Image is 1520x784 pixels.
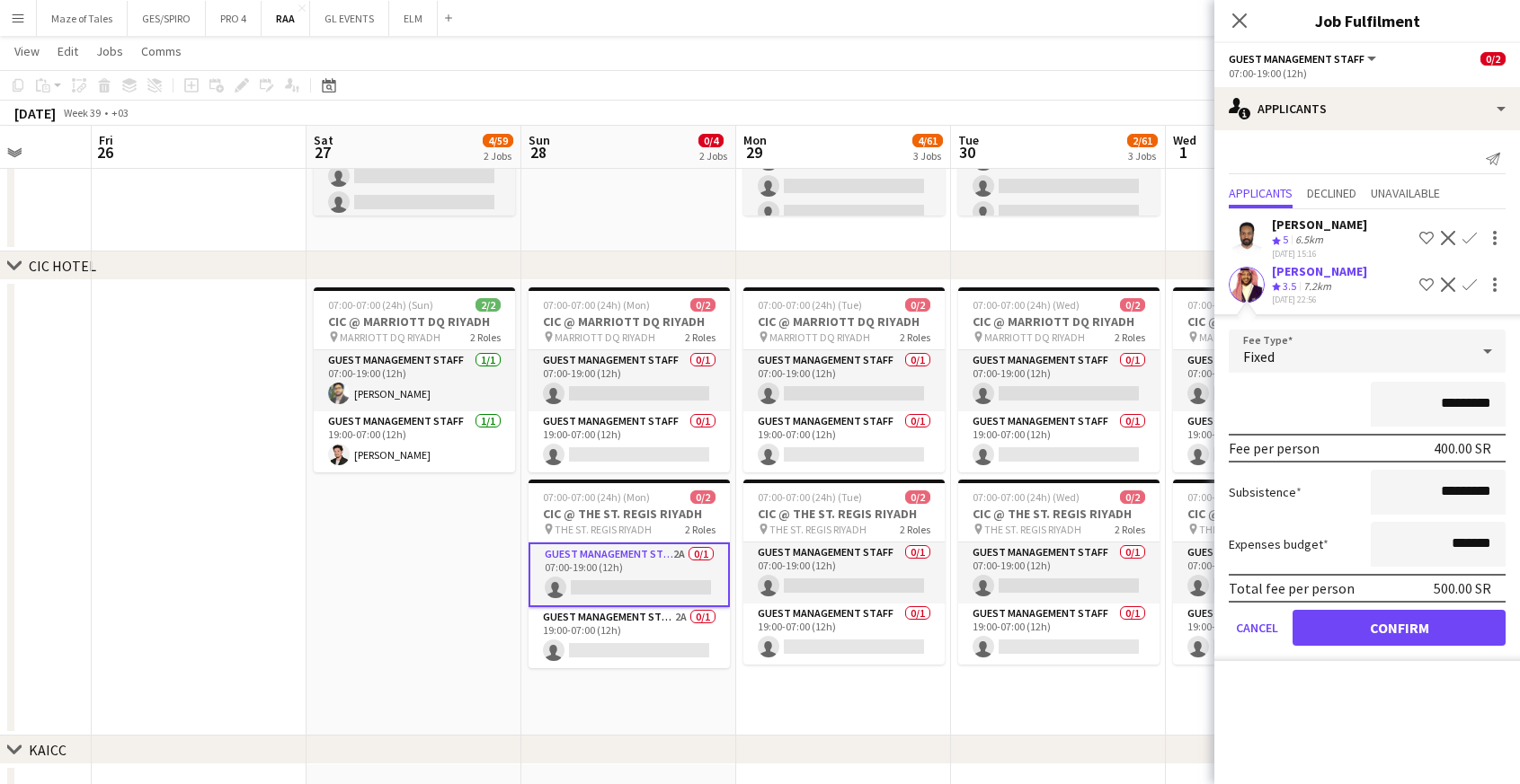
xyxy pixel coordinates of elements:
div: 3 Jobs [913,149,942,163]
span: 07:00-07:00 (24h) (Sun) [328,298,433,312]
span: 0/2 [1120,490,1145,504]
div: [DATE] [14,104,56,122]
app-card-role: Guest Management Staff0/107:00-19:00 (12h) [743,350,945,411]
h3: CIC @ THE ST. REGIS RIYADH [743,506,945,522]
div: 3 Jobs [1128,149,1157,163]
span: 0/2 [905,490,930,504]
button: ELM [389,1,438,36]
span: 07:00-07:00 (24h) (Thu) [1187,298,1293,312]
h3: CIC @ MARRIOTT DQ RIYADH [958,313,1160,330]
a: View [7,40,47,63]
span: 07:00-07:00 (24h) (Mon) [543,490,650,504]
span: MARRIOTT DQ RIYADH [1199,330,1300,344]
div: 2 Jobs [699,149,727,163]
span: 2 Roles [1115,523,1145,536]
app-card-role: Guest Management Staff0/107:00-19:00 (12h) [958,350,1160,411]
a: Edit [50,40,85,63]
div: Applicants [1214,87,1520,130]
span: 1 [1170,142,1196,163]
div: Total fee per person [1229,579,1355,597]
h3: CIC @ MARRIOTT DQ RIYADH [743,313,945,330]
app-job-card: 07:00-07:00 (24h) (Wed)0/2CIC @ THE ST. REGIS RIYADH THE ST. REGIS RIYADH2 RolesGuest Management ... [958,480,1160,665]
app-card-role: Guest Management Staff0/107:00-19:00 (12h) [1173,350,1374,411]
span: 0/2 [690,298,716,312]
span: THE ST. REGIS RIYADH [555,523,652,536]
app-card-role: Guest Management Staff0/107:00-19:00 (12h) [743,542,945,603]
span: 07:00-07:00 (24h) (Wed) [973,298,1080,312]
span: Applicants [1229,187,1293,199]
div: [DATE] 15:16 [1272,248,1367,260]
span: 3.5 [1283,279,1296,293]
span: 2 Roles [900,330,930,344]
div: 400.00 SR [1434,439,1491,457]
app-job-card: 07:00-07:00 (24h) (Tue)0/2CIC @ THE ST. REGIS RIYADH THE ST. REGIS RIYADH2 RolesGuest Management ... [743,480,945,665]
span: 4/61 [912,134,943,147]
span: MARRIOTT DQ RIYADH [984,330,1085,344]
label: Subsistence [1229,484,1302,500]
button: Guest Management Staff [1229,52,1379,66]
button: Confirm [1293,610,1506,646]
button: Maze of Tales [37,1,128,36]
a: Jobs [89,40,130,63]
app-card-role: Guest Management Staff0/119:00-07:00 (12h) [1173,603,1374,665]
span: Unavailable [1371,187,1440,199]
div: [PERSON_NAME] [1272,216,1367,233]
button: GES/SPIRO [128,1,206,36]
div: 6.5km [1292,233,1327,248]
span: 07:00-07:00 (24h) (Thu) [1187,490,1293,504]
app-job-card: 07:00-07:00 (24h) (Mon)0/2CIC @ THE ST. REGIS RIYADH THE ST. REGIS RIYADH2 RolesGuest Management ... [529,480,730,668]
div: [PERSON_NAME] [1272,263,1367,279]
span: Fixed [1243,348,1275,366]
div: 500.00 SR [1434,579,1491,597]
app-job-card: 07:00-07:00 (24h) (Thu)0/2CIC @ MARRIOTT DQ RIYADH MARRIOTT DQ RIYADH2 RolesGuest Management Staf... [1173,287,1374,472]
h3: CIC @ THE ST. REGIS RIYADH [529,506,730,522]
div: 7.2km [1300,279,1335,295]
span: 07:00-07:00 (24h) (Tue) [758,298,862,312]
app-card-role: Guest Management Staff1/119:00-07:00 (12h)[PERSON_NAME] [314,411,515,472]
app-job-card: 07:00-07:00 (24h) (Thu)0/2CIC @ THE ST. REGIS RIYADH THE ST. REGIS RIYADH2 RolesGuest Management ... [1173,480,1374,665]
span: 28 [526,142,550,163]
button: RAA [262,1,310,36]
div: 2 Jobs [484,149,512,163]
span: 0/2 [1120,298,1145,312]
app-card-role: Guest Management Staff2A0/119:00-07:00 (12h) [529,607,730,668]
span: Comms [141,43,182,59]
span: 30 [956,142,979,163]
span: 0/2 [905,298,930,312]
span: Declined [1307,187,1356,199]
span: 29 [741,142,767,163]
span: 2/61 [1127,134,1158,147]
span: 07:00-07:00 (24h) (Mon) [543,298,650,312]
button: Cancel [1229,610,1285,646]
span: 2 Roles [685,330,716,344]
h3: CIC @ MARRIOTT DQ RIYADH [1173,313,1374,330]
span: Sat [314,132,333,148]
app-card-role: Guest Management Staff0/119:00-07:00 (12h) [958,603,1160,665]
span: Fri [99,132,113,148]
span: Guest Management Staff [1229,52,1364,66]
app-job-card: 07:00-07:00 (24h) (Wed)0/2CIC @ MARRIOTT DQ RIYADH MARRIOTT DQ RIYADH2 RolesGuest Management Staf... [958,287,1160,472]
span: 0/4 [698,134,724,147]
app-job-card: 07:00-07:00 (24h) (Tue)0/2CIC @ MARRIOTT DQ RIYADH MARRIOTT DQ RIYADH2 RolesGuest Management Staf... [743,287,945,472]
h3: CIC @ MARRIOTT DQ RIYADH [529,313,730,330]
span: View [14,43,40,59]
span: THE ST. REGIS RIYADH [984,523,1081,536]
app-card-role: Guest Management Staff0/107:00-19:00 (12h) [1173,542,1374,603]
span: Sun [529,132,550,148]
span: 07:00-07:00 (24h) (Tue) [758,490,862,504]
span: 2 Roles [685,523,716,536]
span: 0/2 [1480,52,1506,66]
div: CIC HOTEL [29,257,96,275]
span: Jobs [96,43,123,59]
app-card-role: Guest Management Staff0/119:00-07:00 (12h) [958,411,1160,472]
div: [DATE] 22:56 [1272,294,1367,305]
h3: CIC @ THE ST. REGIS RIYADH [958,506,1160,522]
span: 26 [96,142,113,163]
app-card-role: Guest Management Staff0/119:00-07:00 (12h) [1173,411,1374,472]
span: 2 Roles [470,330,501,344]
